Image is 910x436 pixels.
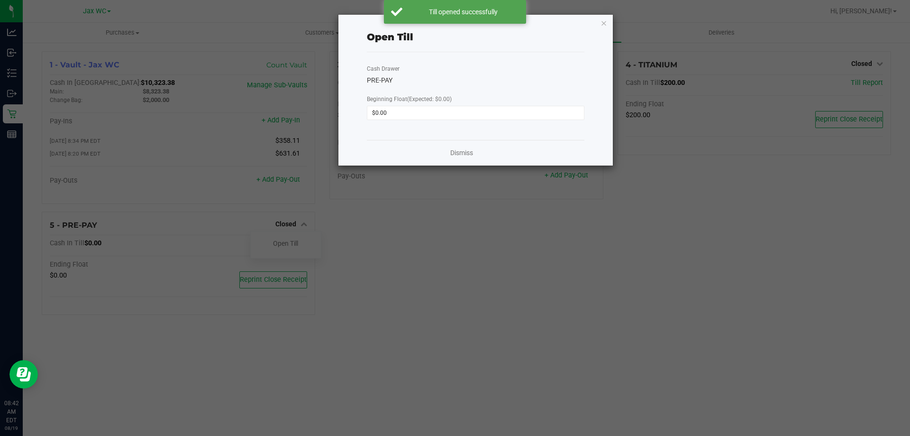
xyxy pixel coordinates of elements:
iframe: Resource center [9,360,38,389]
a: Dismiss [450,148,473,158]
span: (Expected: $0.00) [407,96,452,102]
span: Beginning Float [367,96,452,102]
label: Cash Drawer [367,65,400,73]
div: PRE-PAY [367,75,584,85]
div: Open Till [367,30,413,44]
div: Till opened successfully [408,7,519,17]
